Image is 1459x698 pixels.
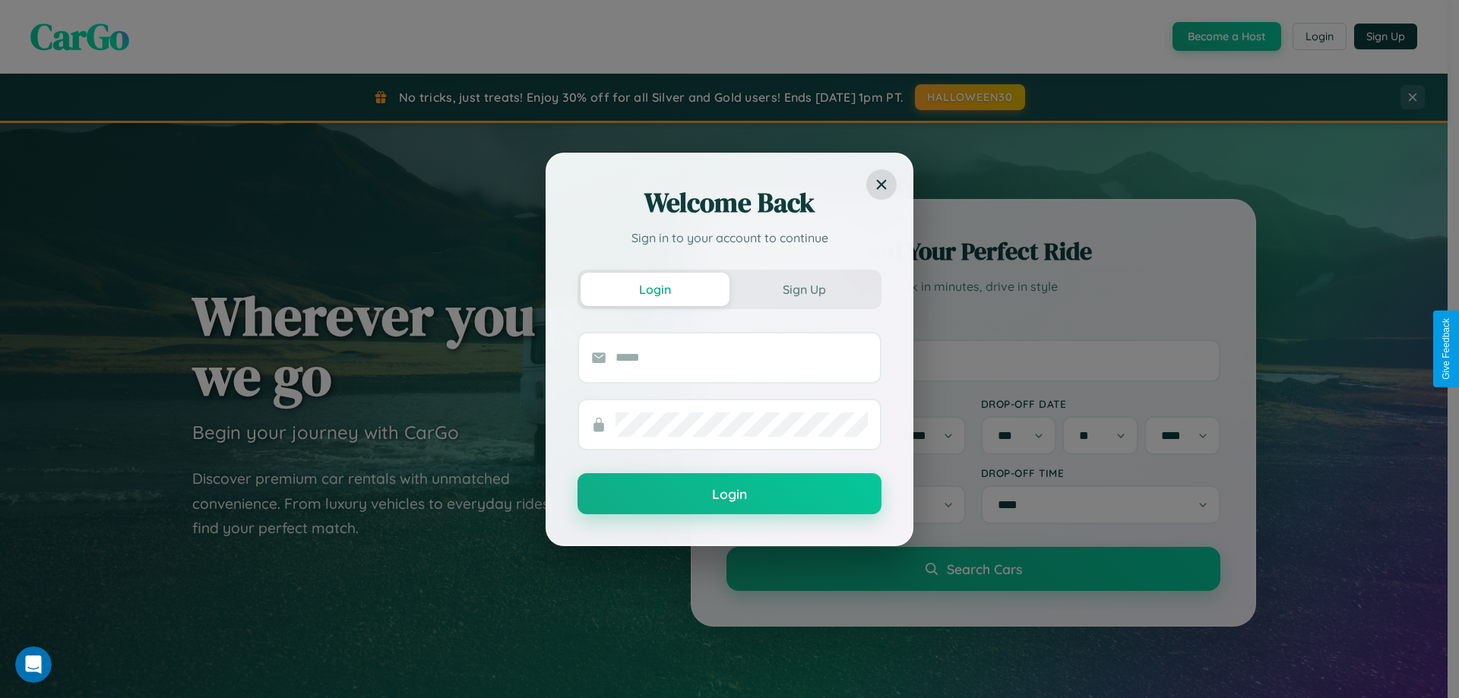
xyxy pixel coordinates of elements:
[15,646,52,683] iframe: Intercom live chat
[578,229,881,247] p: Sign in to your account to continue
[578,185,881,221] h2: Welcome Back
[729,273,878,306] button: Sign Up
[581,273,729,306] button: Login
[1441,318,1451,380] div: Give Feedback
[578,473,881,514] button: Login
